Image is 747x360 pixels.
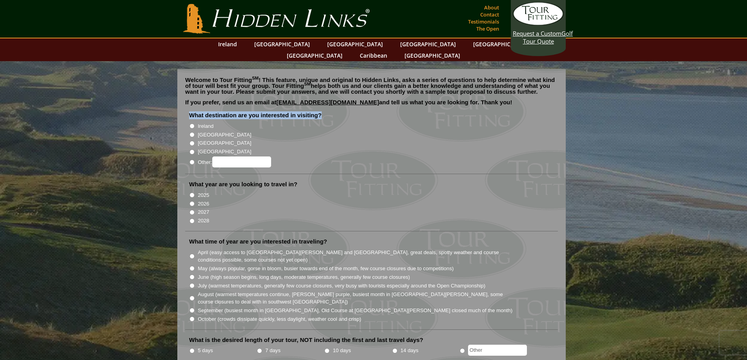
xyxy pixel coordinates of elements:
a: [GEOGRAPHIC_DATA] [283,50,346,61]
label: 2027 [198,208,209,216]
input: Other: [212,156,271,167]
a: Contact [478,9,501,20]
label: September (busiest month in [GEOGRAPHIC_DATA], Old Course at [GEOGRAPHIC_DATA][PERSON_NAME] close... [198,307,512,315]
label: [GEOGRAPHIC_DATA] [198,131,251,139]
a: The Open [474,23,501,34]
a: [EMAIL_ADDRESS][DOMAIN_NAME] [277,99,379,105]
label: 10 days [333,347,351,355]
label: April (easy access to [GEOGRAPHIC_DATA][PERSON_NAME] and [GEOGRAPHIC_DATA], great deals, spotty w... [198,249,513,264]
label: What is the desired length of your tour, NOT including the first and last travel days? [189,336,423,344]
label: 2028 [198,217,209,225]
label: 2026 [198,200,209,208]
label: June (high season begins, long days, moderate temperatures, generally few course closures) [198,273,410,281]
a: Ireland [214,38,241,50]
sup: SM [304,82,311,86]
a: About [482,2,501,13]
a: Testimonials [466,16,501,27]
label: [GEOGRAPHIC_DATA] [198,148,251,156]
label: What destination are you interested in visiting? [189,111,322,119]
label: [GEOGRAPHIC_DATA] [198,139,251,147]
a: [GEOGRAPHIC_DATA] [469,38,533,50]
p: If you prefer, send us an email at and tell us what you are looking for. Thank you! [185,99,558,111]
label: August (warmest temperatures continue, [PERSON_NAME] purple, busiest month in [GEOGRAPHIC_DATA][P... [198,291,513,306]
sup: SM [252,76,259,80]
span: Request a Custom [513,29,561,37]
label: What year are you looking to travel in? [189,180,297,188]
label: Other: [198,156,271,167]
label: 2025 [198,191,209,199]
a: [GEOGRAPHIC_DATA] [401,50,464,61]
label: October (crowds dissipate quickly, less daylight, weather cool and crisp) [198,315,361,323]
label: 7 days [265,347,281,355]
label: May (always popular, gorse in bloom, busier towards end of the month, few course closures due to ... [198,265,454,273]
label: What time of year are you interested in traveling? [189,238,327,245]
label: July (warmest temperatures, generally few course closures, very busy with tourists especially aro... [198,282,485,290]
label: 5 days [198,347,213,355]
a: Request a CustomGolf Tour Quote [513,2,564,45]
label: 14 days [401,347,419,355]
a: Caribbean [356,50,391,61]
input: Other [468,345,527,356]
p: Welcome to Tour Fitting ! This feature, unique and original to Hidden Links, asks a series of que... [185,77,558,95]
a: [GEOGRAPHIC_DATA] [323,38,387,50]
a: [GEOGRAPHIC_DATA] [250,38,314,50]
a: [GEOGRAPHIC_DATA] [396,38,460,50]
label: Ireland [198,122,213,130]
